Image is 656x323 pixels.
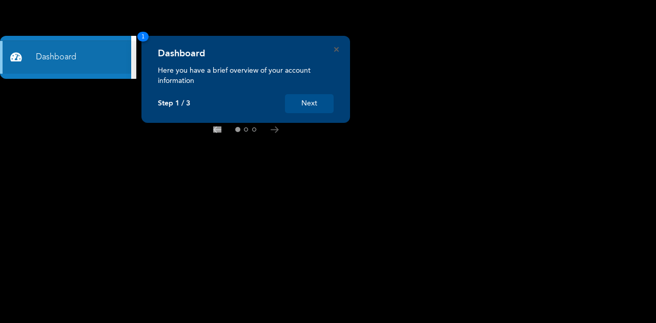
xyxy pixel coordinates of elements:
[158,99,190,108] p: Step 1 / 3
[334,47,339,52] button: Close
[158,48,205,59] h4: Dashboard
[158,66,334,86] p: Here you have a brief overview of your account information
[285,94,334,113] button: Next
[137,32,149,41] span: 1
